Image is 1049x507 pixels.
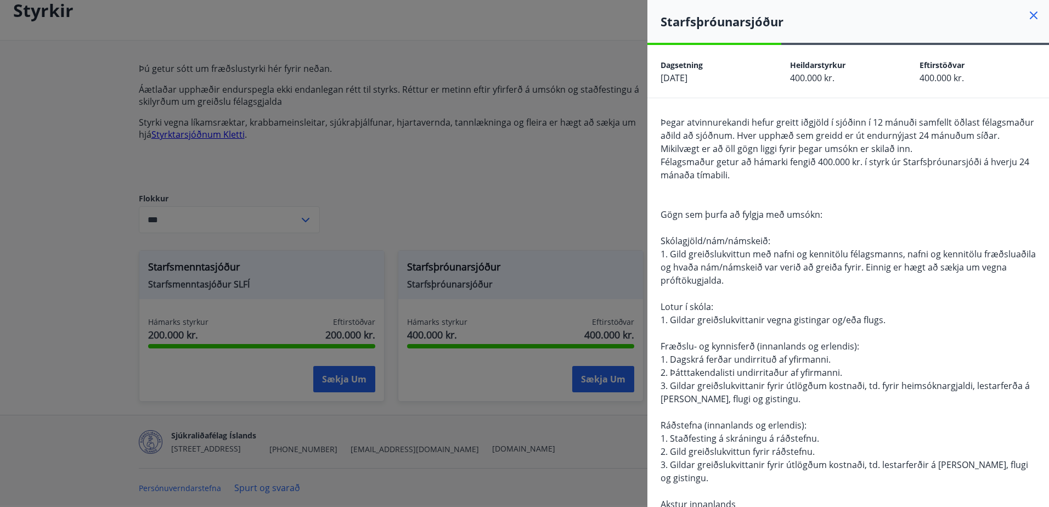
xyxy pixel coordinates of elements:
[920,60,965,70] span: Eftirstöðvar
[661,13,1049,30] h4: Starfsþróunarsjóður
[661,446,815,458] span: 2. Gild greiðslukvittun fyrir ráðstefnu.
[661,367,842,379] span: 2. Þátttakendalisti undirritaður af yfirmanni.
[790,72,834,84] span: 400.000 kr.
[661,340,859,352] span: Fræðslu- og kynnisferð (innanlands og erlendis):
[661,60,703,70] span: Dagsetning
[790,60,845,70] span: Heildarstyrkur
[661,432,819,444] span: 1. Staðfesting á skráningu á ráðstefnu.
[661,301,713,313] span: Lotur í skóla:
[661,143,912,155] span: Mikilvægt er að öll gögn liggi fyrir þegar umsókn er skilað inn.
[661,248,1036,286] span: 1. Gild greiðslukvittun með nafni og kennitölu félagsmanns, nafni og kennitölu fræðsluaðila og hv...
[920,72,964,84] span: 400.000 kr.
[661,72,687,84] span: [DATE]
[661,353,831,365] span: 1. Dagskrá ferðar undirrituð af yfirmanni.
[661,116,1034,142] span: Þegar atvinnurekandi hefur greitt iðgjöld í sjóðinn í 12 mánuði samfellt öðlast félagsmaður aðild...
[661,235,770,247] span: Skólagjöld/nám/námskeið:
[661,156,1029,181] span: Félagsmaður getur að hámarki fengið 400.000 kr. í styrk úr Starfsþróunarsjóði á hverju 24 mánaða ...
[661,380,1030,405] span: 3. Gildar greiðslukvittanir fyrir útlögðum kostnaði, td. fyrir heimsóknargjaldi, lestarferða á [P...
[661,459,1028,484] span: 3. Gildar greiðslukvittanir fyrir útlögðum kostnaði, td. lestarferðir á [PERSON_NAME], flugi og g...
[661,314,886,326] span: 1. Gildar greiðslukvittanir vegna gistingar og/eða flugs.
[661,419,807,431] span: Ráðstefna (innanlands og erlendis):
[661,209,822,221] span: Gögn sem þurfa að fylgja með umsókn:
